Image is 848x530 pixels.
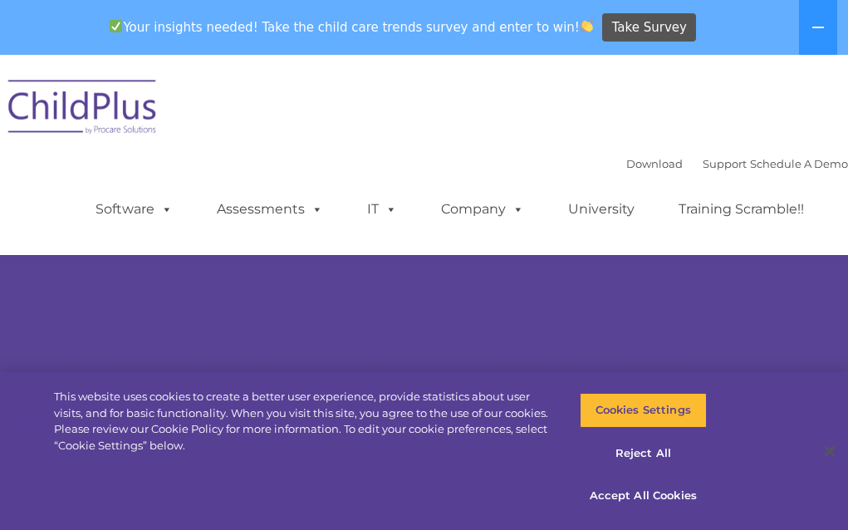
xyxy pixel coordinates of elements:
[103,11,600,43] span: Your insights needed! Take the child care trends survey and enter to win!
[626,157,683,170] a: Download
[703,157,747,170] a: Support
[602,13,696,42] a: Take Survey
[200,193,340,226] a: Assessments
[79,193,189,226] a: Software
[580,478,707,513] button: Accept All Cookies
[750,157,848,170] a: Schedule A Demo
[350,193,414,226] a: IT
[424,193,541,226] a: Company
[612,13,687,42] span: Take Survey
[811,433,848,469] button: Close
[662,193,821,226] a: Training Scramble!!
[580,393,707,428] button: Cookies Settings
[581,20,593,32] img: 👏
[551,193,651,226] a: University
[110,20,122,32] img: ✅
[580,436,707,471] button: Reject All
[626,157,848,170] font: |
[54,389,554,454] div: This website uses cookies to create a better user experience, provide statistics about user visit...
